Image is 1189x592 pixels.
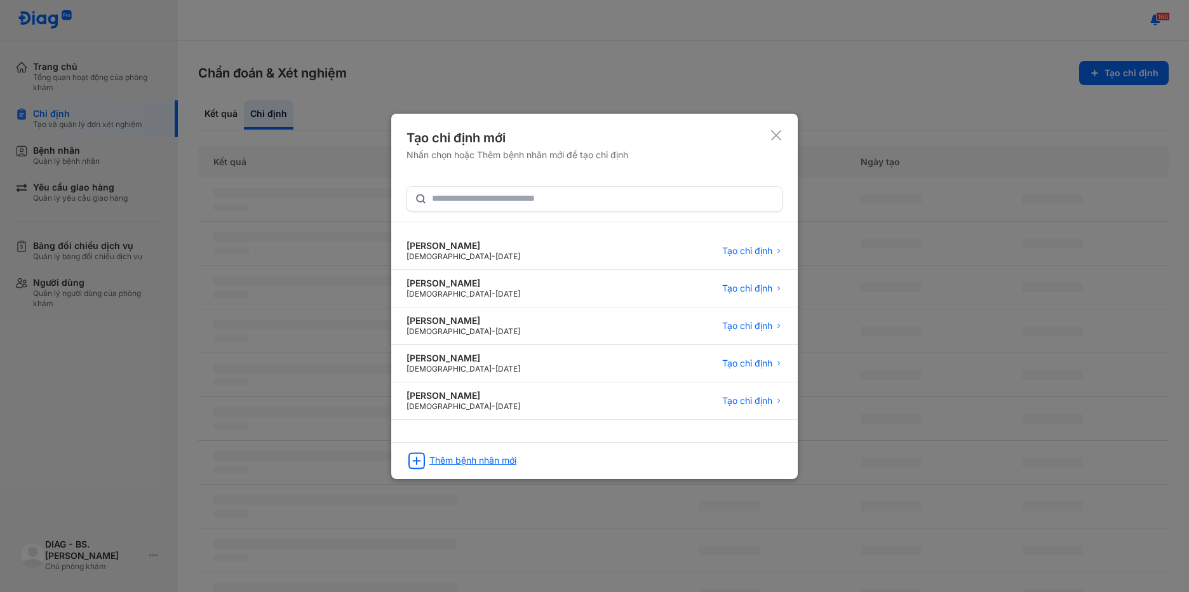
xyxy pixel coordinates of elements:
span: [DATE] [495,401,520,411]
span: - [492,364,495,373]
span: [DEMOGRAPHIC_DATA] [406,364,492,373]
span: [DEMOGRAPHIC_DATA] [406,289,492,299]
div: Tạo chỉ định mới [406,129,628,147]
span: [DEMOGRAPHIC_DATA] [406,401,492,411]
span: Tạo chỉ định [722,358,772,369]
span: [DEMOGRAPHIC_DATA] [406,326,492,336]
span: Tạo chỉ định [722,395,772,407]
div: [PERSON_NAME] [406,353,520,364]
span: [DEMOGRAPHIC_DATA] [406,252,492,261]
span: Tạo chỉ định [722,283,772,294]
span: - [492,326,495,336]
div: [PERSON_NAME] [406,315,520,326]
span: [DATE] [495,364,520,373]
span: [DATE] [495,289,520,299]
div: [PERSON_NAME] [406,390,520,401]
span: Tạo chỉ định [722,320,772,332]
span: [DATE] [495,326,520,336]
span: [DATE] [495,252,520,261]
span: Tạo chỉ định [722,245,772,257]
div: [PERSON_NAME] [406,278,520,289]
div: Thêm bệnh nhân mới [429,455,516,466]
span: - [492,289,495,299]
div: [PERSON_NAME] [406,240,520,252]
span: - [492,401,495,411]
span: - [492,252,495,261]
div: Nhấn chọn hoặc Thêm bệnh nhân mới để tạo chỉ định [406,149,628,161]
